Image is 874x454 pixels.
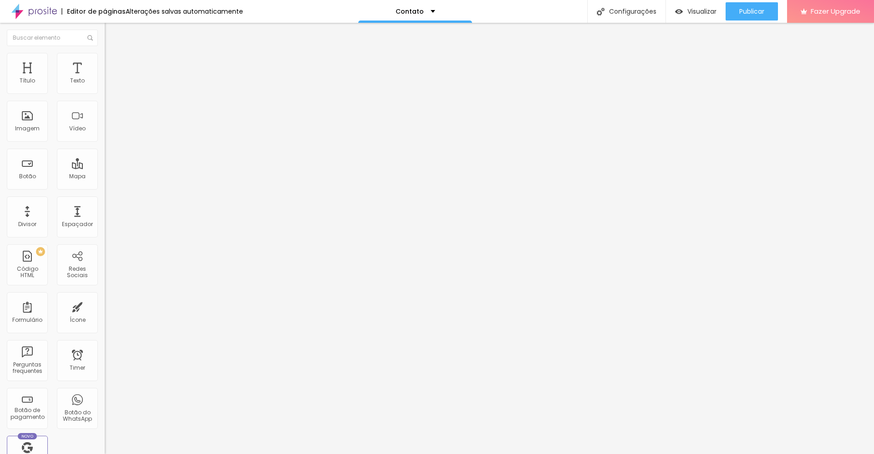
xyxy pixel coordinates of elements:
[675,8,683,15] img: view-1.svg
[69,173,86,180] div: Mapa
[61,8,126,15] div: Editor de páginas
[69,125,86,132] div: Vídeo
[59,409,95,423] div: Botão do WhatsApp
[20,77,35,84] div: Título
[87,35,93,41] img: Icone
[687,8,716,15] span: Visualizar
[126,8,243,15] div: Alterações salvas automaticamente
[7,30,98,46] input: Buscar elemento
[18,221,36,227] div: Divisor
[70,317,86,323] div: Ícone
[597,8,605,15] img: Icone
[15,125,40,132] div: Imagem
[70,365,85,371] div: Timer
[62,221,93,227] div: Espaçador
[70,77,85,84] div: Texto
[811,7,860,15] span: Fazer Upgrade
[105,23,874,454] iframe: Editor
[59,266,95,279] div: Redes Sociais
[9,361,45,375] div: Perguntas frequentes
[739,8,764,15] span: Publicar
[18,433,37,439] div: Novo
[396,8,424,15] p: Contato
[666,2,726,21] button: Visualizar
[9,266,45,279] div: Código HTML
[12,317,42,323] div: Formulário
[9,407,45,420] div: Botão de pagamento
[726,2,778,21] button: Publicar
[19,173,36,180] div: Botão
